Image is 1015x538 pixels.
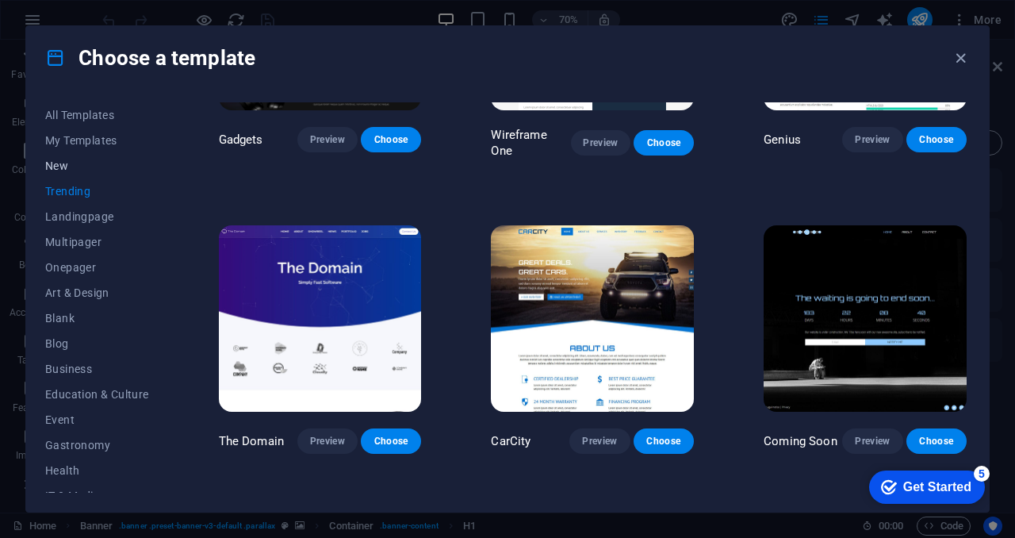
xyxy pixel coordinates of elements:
[45,236,149,248] span: Multipager
[45,109,149,121] span: All Templates
[45,306,149,331] button: Blank
[582,435,617,448] span: Preview
[45,331,149,356] button: Blog
[45,185,149,198] span: Trending
[855,435,890,448] span: Preview
[45,179,149,204] button: Trending
[47,17,115,32] div: Get Started
[571,130,631,156] button: Preview
[45,280,149,306] button: Art & Design
[45,483,149,509] button: IT & Media
[45,356,149,382] button: Business
[906,127,967,152] button: Choose
[45,464,149,477] span: Health
[491,225,694,413] img: CarCity
[45,337,149,350] span: Blog
[45,312,149,325] span: Blank
[45,286,149,299] span: Art & Design
[45,229,149,255] button: Multipager
[45,458,149,483] button: Health
[219,433,284,449] p: The Domain
[219,225,422,413] img: The Domain
[45,45,255,71] h4: Choose a template
[855,133,890,146] span: Preview
[919,435,954,448] span: Choose
[45,102,149,128] button: All Templates
[25,136,136,152] span: [STREET_ADDRESS]
[45,439,149,452] span: Gastronomy
[646,136,681,149] span: Choose
[764,225,967,413] img: Coming Soon
[491,127,570,159] p: Wireframe One
[45,382,149,407] button: Education & Culture
[634,130,694,156] button: Choose
[45,204,149,229] button: Landingpage
[646,435,681,448] span: Choose
[491,433,530,449] p: CarCity
[45,210,149,223] span: Landingpage
[45,159,149,172] span: New
[297,428,358,454] button: Preview
[297,127,358,152] button: Preview
[373,133,408,146] span: Choose
[45,413,149,426] span: Event
[310,133,345,146] span: Preview
[117,3,133,19] div: 5
[634,428,694,454] button: Choose
[310,435,345,448] span: Preview
[584,136,619,149] span: Preview
[764,433,837,449] p: Coming Soon
[361,127,421,152] button: Choose
[842,127,902,152] button: Preview
[842,428,902,454] button: Preview
[45,153,149,179] button: New
[569,428,630,454] button: Preview
[361,428,421,454] button: Choose
[45,134,149,147] span: My Templates
[919,133,954,146] span: Choose
[45,407,149,432] button: Event
[45,490,149,502] span: IT & Media
[13,8,128,41] div: Get Started 5 items remaining, 0% complete
[45,128,149,153] button: My Templates
[45,363,149,375] span: Business
[906,428,967,454] button: Choose
[45,255,149,280] button: Onepager
[45,388,149,401] span: Education & Culture
[764,132,801,148] p: Genius
[45,261,149,274] span: Onepager
[45,432,149,458] button: Gastronomy
[373,435,408,448] span: Choose
[219,132,263,148] p: Gadgets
